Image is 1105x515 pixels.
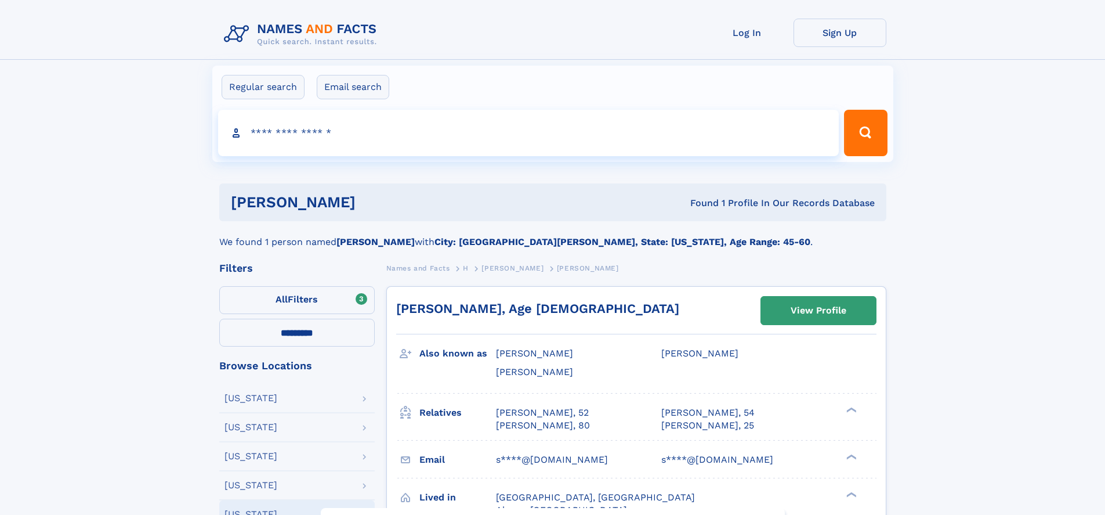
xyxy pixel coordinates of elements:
[791,297,846,324] div: View Profile
[219,361,375,371] div: Browse Locations
[496,492,695,503] span: [GEOGRAPHIC_DATA], [GEOGRAPHIC_DATA]
[496,348,573,359] span: [PERSON_NAME]
[419,403,496,423] h3: Relatives
[844,110,887,156] button: Search Button
[661,406,755,419] a: [PERSON_NAME], 54
[224,394,277,403] div: [US_STATE]
[481,261,544,275] a: [PERSON_NAME]
[224,452,277,461] div: [US_STATE]
[336,236,415,247] b: [PERSON_NAME]
[843,453,857,460] div: ❯
[434,236,810,247] b: City: [GEOGRAPHIC_DATA][PERSON_NAME], State: [US_STATE], Age Range: 45-60
[419,344,496,363] h3: Also known as
[231,195,523,210] h1: [PERSON_NAME]
[396,301,679,316] a: [PERSON_NAME], Age [DEMOGRAPHIC_DATA]
[317,75,389,99] label: Email search
[224,481,277,490] div: [US_STATE]
[219,19,386,50] img: Logo Names and Facts
[463,261,469,275] a: H
[224,423,277,432] div: [US_STATE]
[661,419,754,432] a: [PERSON_NAME], 25
[218,110,839,156] input: search input
[276,294,288,305] span: All
[496,366,573,377] span: [PERSON_NAME]
[496,406,589,419] a: [PERSON_NAME], 52
[843,406,857,413] div: ❯
[463,264,469,272] span: H
[222,75,305,99] label: Regular search
[386,261,450,275] a: Names and Facts
[661,348,738,359] span: [PERSON_NAME]
[219,286,375,314] label: Filters
[794,19,886,47] a: Sign Up
[481,264,544,272] span: [PERSON_NAME]
[219,221,886,249] div: We found 1 person named with .
[523,197,875,210] div: Found 1 Profile In Our Records Database
[419,488,496,507] h3: Lived in
[219,263,375,273] div: Filters
[843,491,857,498] div: ❯
[557,264,619,272] span: [PERSON_NAME]
[419,450,496,470] h3: Email
[701,19,794,47] a: Log In
[761,297,876,325] a: View Profile
[496,419,590,432] a: [PERSON_NAME], 80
